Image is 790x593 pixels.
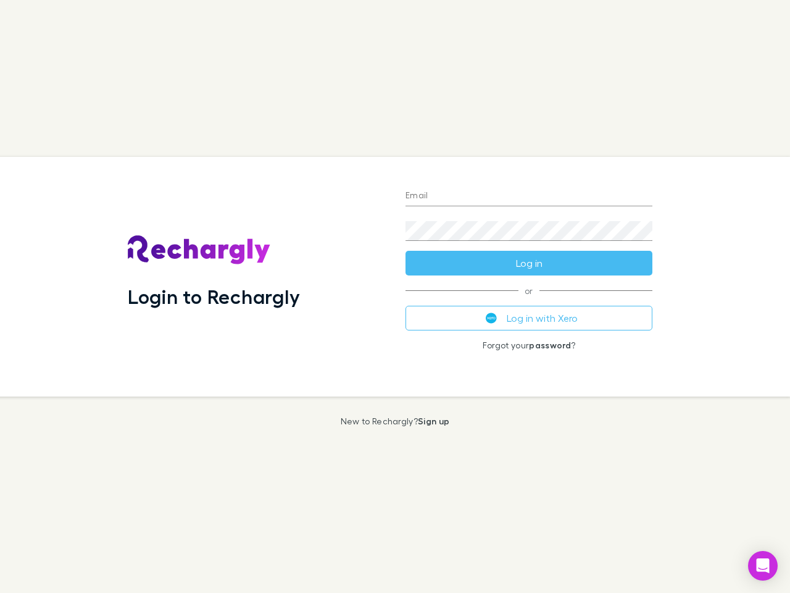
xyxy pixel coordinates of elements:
p: Forgot your ? [405,340,652,350]
p: New to Rechargly? [341,416,450,426]
button: Log in with Xero [405,306,652,330]
img: Xero's logo [486,313,497,324]
img: Rechargly's Logo [128,235,271,265]
h1: Login to Rechargly [128,285,300,308]
a: Sign up [418,416,449,426]
div: Open Intercom Messenger [748,551,778,581]
span: or [405,290,652,291]
button: Log in [405,251,652,275]
a: password [529,340,571,350]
